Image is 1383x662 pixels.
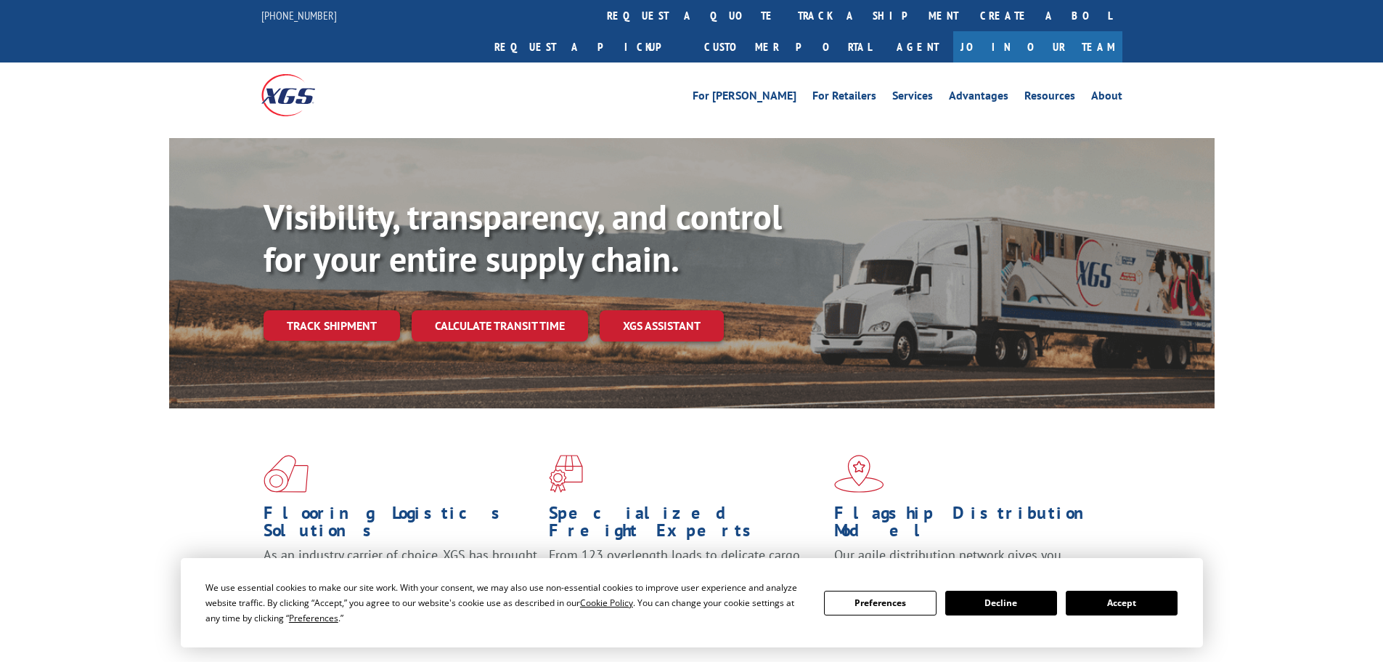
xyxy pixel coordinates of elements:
[693,90,796,106] a: For [PERSON_NAME]
[264,504,538,546] h1: Flooring Logistics Solutions
[264,455,309,493] img: xgs-icon-total-supply-chain-intelligence-red
[882,31,953,62] a: Agent
[834,546,1101,581] span: Our agile distribution network gives you nationwide inventory management on demand.
[289,612,338,624] span: Preferences
[484,31,693,62] a: Request a pickup
[1024,90,1075,106] a: Resources
[1066,591,1178,615] button: Accept
[549,504,823,546] h1: Specialized Freight Experts
[549,546,823,611] p: From 123 overlength loads to delicate cargo, our experienced staff knows the best way to move you...
[600,310,724,342] a: XGS ASSISTANT
[264,194,782,281] b: Visibility, transparency, and control for your entire supply chain.
[412,310,588,342] a: Calculate transit time
[834,504,1109,546] h1: Flagship Distribution Model
[549,455,583,493] img: xgs-icon-focused-on-flooring-red
[580,597,633,609] span: Cookie Policy
[892,90,933,106] a: Services
[261,8,337,23] a: [PHONE_NUMBER]
[824,591,936,615] button: Preferences
[1091,90,1122,106] a: About
[945,591,1057,615] button: Decline
[205,580,807,626] div: We use essential cookies to make our site work. With your consent, we may also use non-essential ...
[953,31,1122,62] a: Join Our Team
[181,558,1203,647] div: Cookie Consent Prompt
[949,90,1008,106] a: Advantages
[264,310,400,341] a: Track shipment
[812,90,876,106] a: For Retailers
[264,546,537,598] span: As an industry carrier of choice, XGS has brought innovation and dedication to flooring logistics...
[693,31,882,62] a: Customer Portal
[834,455,884,493] img: xgs-icon-flagship-distribution-model-red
